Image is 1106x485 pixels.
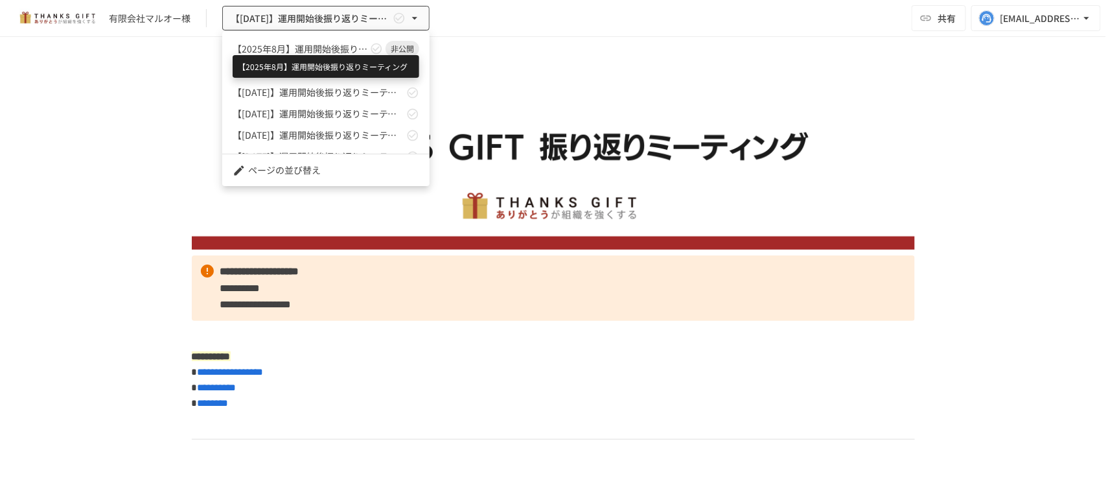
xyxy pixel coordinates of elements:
[233,42,367,56] span: 【2025年8月】運用開始後振り返りミーティング
[233,107,404,121] span: 【[DATE]】運用開始後振り返りミーティング
[233,86,404,99] span: 【[DATE]】運用開始後振り返りミーティング
[233,64,404,78] span: 【[DATE]】運用開始後振り返りミーティング
[233,128,404,142] span: 【[DATE]】運用開始後振り返りミーティング
[222,160,430,181] li: ページの並び替え
[233,150,404,163] span: 【[DATE]】運用開始後振り返りミーティング
[386,43,419,54] span: 非公開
